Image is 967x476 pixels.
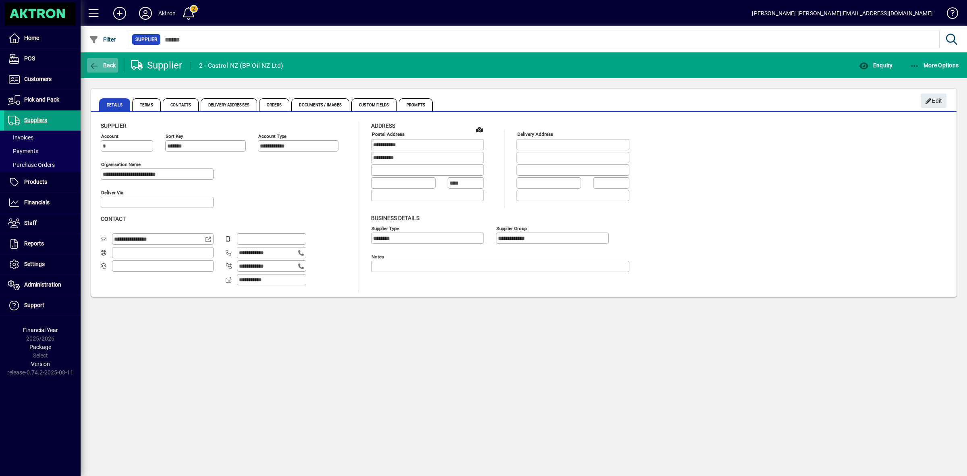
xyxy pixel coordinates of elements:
span: Products [24,179,47,185]
div: 2 - Castrol NZ (BP Oil NZ Ltd) [199,59,283,72]
a: Pick and Pack [4,90,81,110]
span: Documents / Images [291,98,349,111]
mat-label: Account Type [258,133,286,139]
a: Home [4,28,81,48]
a: Administration [4,275,81,295]
a: Financials [4,193,81,213]
a: Knowledge Base [941,2,957,28]
div: Supplier [131,59,183,72]
span: Financial Year [23,327,58,333]
span: Address [371,123,395,129]
button: Edit [921,94,946,108]
span: Contact [101,216,126,222]
span: Custom Fields [351,98,396,111]
span: Support [24,302,44,308]
span: Purchase Orders [8,162,55,168]
app-page-header-button: Back [81,58,125,73]
div: Aktron [158,7,176,20]
a: Staff [4,213,81,233]
a: Settings [4,254,81,274]
a: Support [4,295,81,316]
span: Edit [925,94,942,108]
span: Staff [24,220,37,226]
span: Administration [24,281,61,288]
mat-label: Organisation name [101,162,141,167]
mat-label: Supplier group [496,225,527,231]
span: Settings [24,261,45,267]
span: POS [24,55,35,62]
a: Invoices [4,131,81,144]
span: Back [89,62,116,69]
button: Profile [133,6,158,21]
a: Payments [4,144,81,158]
span: Delivery Addresses [201,98,257,111]
span: More Options [910,62,959,69]
span: Reports [24,240,44,247]
div: [PERSON_NAME] [PERSON_NAME][EMAIL_ADDRESS][DOMAIN_NAME] [752,7,933,20]
mat-label: Deliver via [101,190,123,195]
a: POS [4,49,81,69]
span: Details [99,98,130,111]
button: More Options [908,58,961,73]
span: Prompts [399,98,433,111]
span: Home [24,35,39,41]
span: Pick and Pack [24,96,59,103]
mat-label: Account [101,133,118,139]
span: Package [29,344,51,350]
button: Add [107,6,133,21]
a: Purchase Orders [4,158,81,172]
span: Filter [89,36,116,43]
button: Filter [87,32,118,47]
span: Orders [259,98,290,111]
mat-label: Supplier type [371,225,399,231]
span: Enquiry [859,62,892,69]
span: Terms [132,98,161,111]
span: Suppliers [24,117,47,123]
button: Back [87,58,118,73]
a: View on map [473,123,486,136]
span: Supplier [135,35,157,44]
span: Payments [8,148,38,154]
mat-label: Sort key [166,133,183,139]
span: Financials [24,199,50,206]
mat-label: Notes [371,254,384,259]
button: Enquiry [857,58,894,73]
a: Customers [4,69,81,89]
a: Products [4,172,81,192]
span: Business details [371,215,419,221]
a: Reports [4,234,81,254]
span: Contacts [163,98,199,111]
span: Invoices [8,134,33,141]
span: Version [31,361,50,367]
span: Supplier [101,123,127,129]
span: Customers [24,76,52,82]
